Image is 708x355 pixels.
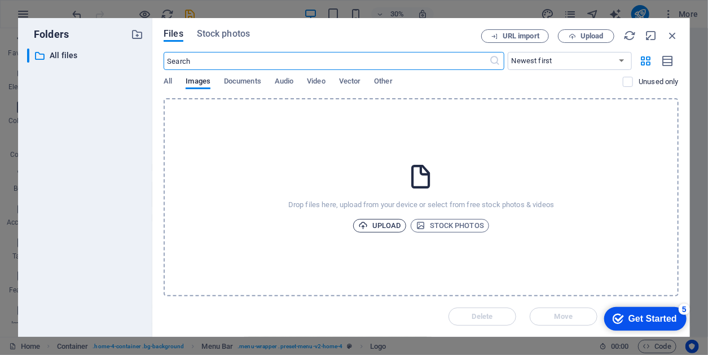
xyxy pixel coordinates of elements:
p: Displays only files that are not in use on the website. Files added during this session can still... [639,77,679,87]
span: Audio [275,74,293,90]
span: Documents [224,74,261,90]
i: Minimize [645,29,657,42]
i: Reload [623,29,636,42]
span: Vector [339,74,361,90]
button: Upload [353,219,406,233]
i: Create new folder [131,28,143,41]
div: Get Started 5 items remaining, 0% complete [9,6,91,29]
p: All files [50,49,122,62]
input: Search [164,52,489,70]
span: Stock photos [416,219,484,233]
span: Images [186,74,210,90]
p: Folders [27,27,69,42]
button: Stock photos [411,219,489,233]
div: ​ [27,49,29,63]
span: All [164,74,172,90]
div: 5 [83,2,95,14]
span: Files [164,27,183,41]
span: Video [307,74,325,90]
span: Upload [581,33,604,40]
span: Other [374,74,392,90]
button: Upload [558,29,614,43]
span: Stock photos [197,27,250,41]
span: URL import [503,33,539,40]
button: URL import [481,29,549,43]
div: Get Started [33,12,82,23]
i: Close [666,29,679,42]
span: Upload [358,219,401,233]
p: Drop files here, upload from your device or select from free stock photos & videos [288,200,554,210]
